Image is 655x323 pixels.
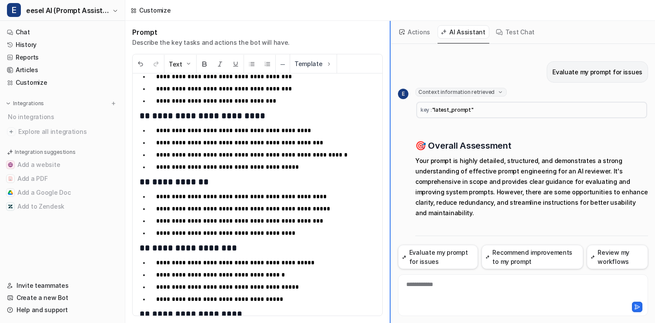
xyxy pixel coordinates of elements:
[3,172,121,186] button: Add a PDFAdd a PDF
[26,4,110,17] span: eesel AI (Prompt Assistant)
[3,99,47,108] button: Integrations
[139,6,170,15] div: Customize
[3,186,121,200] button: Add a Google DocAdd a Google Doc
[8,176,13,181] img: Add a PDF
[5,100,11,107] img: expand menu
[3,26,121,38] a: Chat
[15,148,75,156] p: Integration suggestions
[8,190,13,195] img: Add a Google Doc
[8,204,13,209] img: Add to Zendesk
[5,110,121,124] div: No integrations
[3,64,121,76] a: Articles
[7,127,16,136] img: explore all integrations
[3,51,121,63] a: Reports
[3,200,121,213] button: Add to ZendeskAdd to Zendesk
[110,100,117,107] img: menu_add.svg
[3,304,121,316] a: Help and support
[8,162,13,167] img: Add a website
[3,77,121,89] a: Customize
[3,39,121,51] a: History
[3,280,121,292] a: Invite teammates
[18,125,118,139] span: Explore all integrations
[13,100,44,107] p: Integrations
[3,158,121,172] button: Add a websiteAdd a website
[3,292,121,304] a: Create a new Bot
[7,3,21,17] span: E
[3,126,121,138] a: Explore all integrations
